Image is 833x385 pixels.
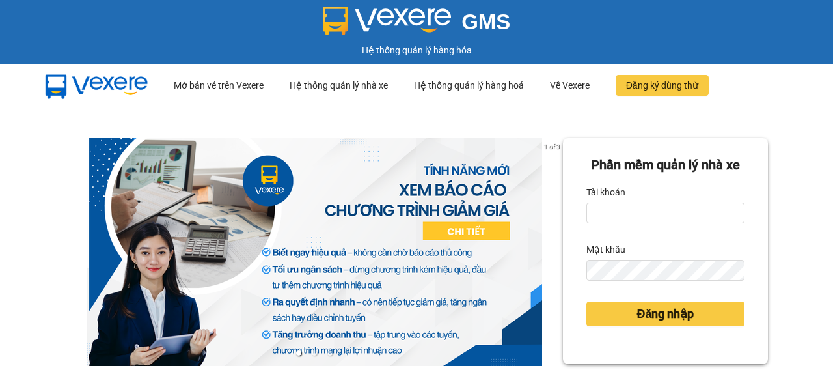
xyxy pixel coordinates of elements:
[616,75,709,96] button: Đăng ký dùng thử
[540,138,563,155] p: 1 of 3
[586,182,625,203] label: Tài khoản
[174,64,264,106] div: Mở bán vé trên Vexere
[3,43,830,57] div: Hệ thống quản lý hàng hóa
[290,64,388,106] div: Hệ thống quản lý nhà xe
[327,350,333,356] li: slide item 3
[636,305,694,323] span: Đăng nhập
[65,138,83,366] button: previous slide / item
[550,64,590,106] div: Về Vexere
[626,78,698,93] span: Đăng ký dùng thử
[586,203,744,223] input: Tài khoản
[545,138,563,366] button: next slide / item
[296,350,301,356] li: slide item 1
[312,350,317,356] li: slide item 2
[586,155,744,175] div: Phần mềm quản lý nhà xe
[586,260,744,281] input: Mật khẩu
[33,64,161,107] img: mbUUG5Q.png
[323,7,452,35] img: logo 2
[586,302,744,326] button: Đăng nhập
[414,64,524,106] div: Hệ thống quản lý hàng hoá
[461,10,510,34] span: GMS
[323,20,511,30] a: GMS
[586,239,625,260] label: Mật khẩu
